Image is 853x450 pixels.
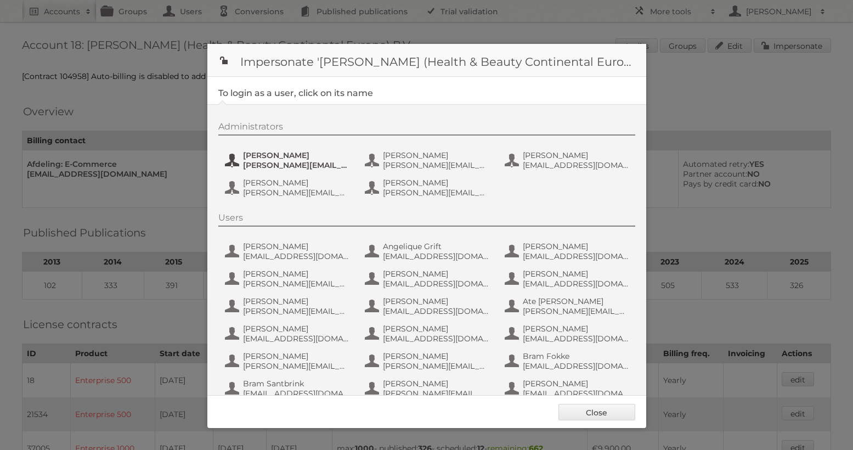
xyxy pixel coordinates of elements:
button: [PERSON_NAME] [EMAIL_ADDRESS][DOMAIN_NAME] [364,268,493,290]
div: Users [218,212,635,227]
button: [PERSON_NAME] [EMAIL_ADDRESS][DOMAIN_NAME] [504,149,632,171]
span: [EMAIL_ADDRESS][DOMAIN_NAME] [243,334,349,344]
span: Bram Santbrink [243,379,349,389]
span: [PERSON_NAME] [383,150,489,160]
span: [PERSON_NAME][EMAIL_ADDRESS][DOMAIN_NAME] [383,188,489,198]
button: Ate [PERSON_NAME] [PERSON_NAME][EMAIL_ADDRESS][DOMAIN_NAME] [504,295,632,317]
span: [EMAIL_ADDRESS][DOMAIN_NAME] [523,334,629,344]
span: [PERSON_NAME][EMAIL_ADDRESS][DOMAIN_NAME] [383,361,489,371]
span: [PERSON_NAME] [383,351,489,361]
button: Bram Fokke [EMAIL_ADDRESS][DOMAIN_NAME] [504,350,632,372]
button: [PERSON_NAME] [EMAIL_ADDRESS][DOMAIN_NAME] [504,268,632,290]
span: [EMAIL_ADDRESS][DOMAIN_NAME] [383,279,489,289]
span: [EMAIL_ADDRESS][DOMAIN_NAME] [523,279,629,289]
span: [PERSON_NAME][EMAIL_ADDRESS][DOMAIN_NAME] [523,306,629,316]
span: [EMAIL_ADDRESS][DOMAIN_NAME] [243,389,349,398]
span: [PERSON_NAME] [383,296,489,306]
span: [EMAIL_ADDRESS][DOMAIN_NAME] [383,251,489,261]
button: Angelique Grift [EMAIL_ADDRESS][DOMAIN_NAME] [364,240,493,262]
span: [EMAIL_ADDRESS][DOMAIN_NAME] [383,334,489,344]
span: [EMAIL_ADDRESS][DOMAIN_NAME] [383,306,489,316]
button: [PERSON_NAME] [PERSON_NAME][EMAIL_ADDRESS][DOMAIN_NAME] [224,350,353,372]
a: Close [558,404,635,420]
button: [PERSON_NAME] [PERSON_NAME][EMAIL_ADDRESS][DOMAIN_NAME] [364,149,493,171]
span: Angelique Grift [383,241,489,251]
h1: Impersonate '[PERSON_NAME] (Health & Beauty Continental Europe) B.V.' [207,44,646,77]
span: [PERSON_NAME] [383,379,489,389]
span: [EMAIL_ADDRESS][DOMAIN_NAME] [523,361,629,371]
span: [PERSON_NAME] [523,241,629,251]
span: [EMAIL_ADDRESS][DOMAIN_NAME] [523,160,629,170]
span: [PERSON_NAME][EMAIL_ADDRESS][DOMAIN_NAME] [243,279,349,289]
span: [PERSON_NAME] [383,324,489,334]
span: [PERSON_NAME][EMAIL_ADDRESS][DOMAIN_NAME] [383,389,489,398]
button: [PERSON_NAME] [PERSON_NAME][EMAIL_ADDRESS][DOMAIN_NAME] [364,177,493,199]
button: [PERSON_NAME] [EMAIL_ADDRESS][DOMAIN_NAME] [224,323,353,345]
span: Bram Fokke [523,351,629,361]
span: [PERSON_NAME] [523,269,629,279]
span: [PERSON_NAME] [243,324,349,334]
span: [PERSON_NAME] [243,150,349,160]
span: [PERSON_NAME] [243,178,349,188]
button: [PERSON_NAME] [EMAIL_ADDRESS][DOMAIN_NAME] [504,240,632,262]
button: [PERSON_NAME] [PERSON_NAME][EMAIL_ADDRESS][DOMAIN_NAME] [364,378,493,400]
span: [PERSON_NAME][EMAIL_ADDRESS][DOMAIN_NAME] [243,361,349,371]
span: [PERSON_NAME] [383,269,489,279]
button: [PERSON_NAME] [EMAIL_ADDRESS][DOMAIN_NAME] [504,378,632,400]
span: [PERSON_NAME][EMAIL_ADDRESS][DOMAIN_NAME] [243,188,349,198]
button: [PERSON_NAME] [EMAIL_ADDRESS][DOMAIN_NAME] [364,323,493,345]
span: [EMAIL_ADDRESS][DOMAIN_NAME] [523,389,629,398]
legend: To login as a user, click on its name [218,88,373,98]
span: [PERSON_NAME] [243,296,349,306]
span: [PERSON_NAME] [243,351,349,361]
button: [PERSON_NAME] [PERSON_NAME][EMAIL_ADDRESS][DOMAIN_NAME] [224,268,353,290]
button: [PERSON_NAME] [PERSON_NAME][EMAIL_ADDRESS][DOMAIN_NAME] [224,295,353,317]
span: Ate [PERSON_NAME] [523,296,629,306]
span: [EMAIL_ADDRESS][DOMAIN_NAME] [243,251,349,261]
button: [PERSON_NAME] [PERSON_NAME][EMAIL_ADDRESS][DOMAIN_NAME] [364,350,493,372]
button: [PERSON_NAME] [PERSON_NAME][EMAIL_ADDRESS][DOMAIN_NAME] [224,177,353,199]
span: [PERSON_NAME][EMAIL_ADDRESS][DOMAIN_NAME] [243,306,349,316]
span: [PERSON_NAME] [523,324,629,334]
span: [PERSON_NAME] [383,178,489,188]
div: Administrators [218,121,635,136]
span: [PERSON_NAME] [523,150,629,160]
span: [PERSON_NAME] [523,379,629,389]
span: [PERSON_NAME] [243,269,349,279]
button: [PERSON_NAME] [EMAIL_ADDRESS][DOMAIN_NAME] [224,240,353,262]
button: [PERSON_NAME] [PERSON_NAME][EMAIL_ADDRESS][DOMAIN_NAME] [224,149,353,171]
span: [PERSON_NAME][EMAIL_ADDRESS][DOMAIN_NAME] [383,160,489,170]
span: [PERSON_NAME] [243,241,349,251]
button: [PERSON_NAME] [EMAIL_ADDRESS][DOMAIN_NAME] [504,323,632,345]
span: [PERSON_NAME][EMAIL_ADDRESS][DOMAIN_NAME] [243,160,349,170]
button: [PERSON_NAME] [EMAIL_ADDRESS][DOMAIN_NAME] [364,295,493,317]
button: Bram Santbrink [EMAIL_ADDRESS][DOMAIN_NAME] [224,378,353,400]
span: [EMAIL_ADDRESS][DOMAIN_NAME] [523,251,629,261]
